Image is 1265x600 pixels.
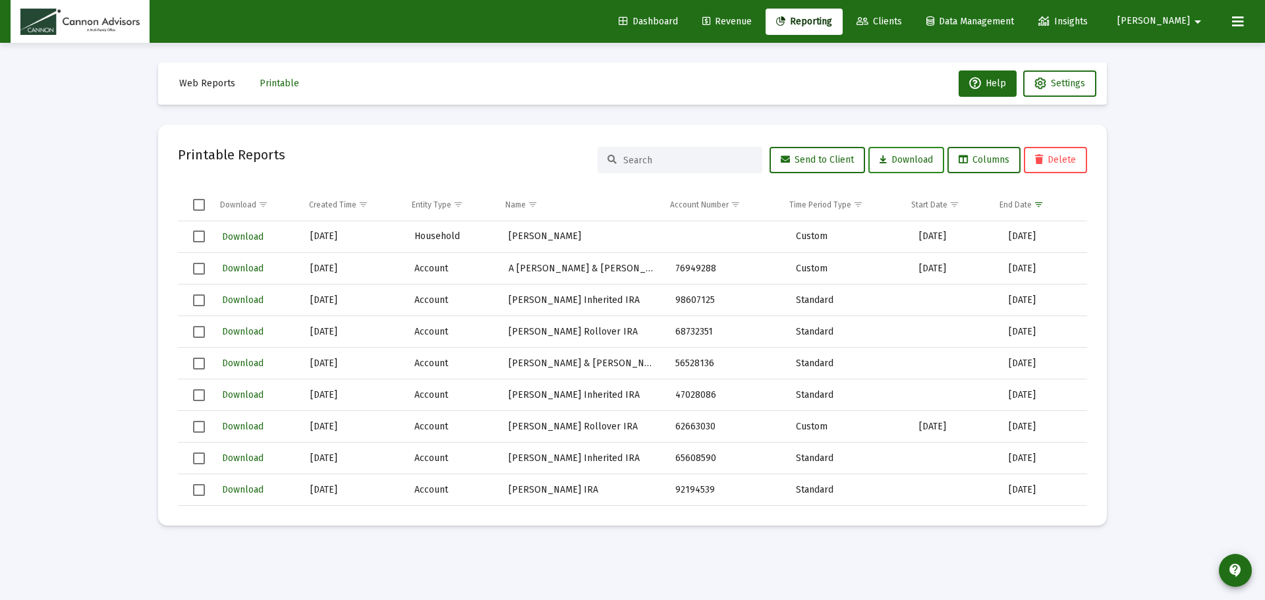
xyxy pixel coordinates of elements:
td: Standard [787,443,910,474]
button: Columns [947,147,1021,173]
td: Standard [787,285,910,316]
div: Time Period Type [789,200,851,210]
div: Select row [193,452,205,464]
span: Download [880,154,933,165]
td: [DATE] [301,506,405,537]
div: Select row [193,484,205,496]
span: Show filter options for column 'End Date' [1034,200,1044,209]
div: Select row [193,326,205,338]
button: Download [221,480,265,499]
span: Show filter options for column 'Name' [528,200,538,209]
span: Clients [857,16,902,27]
span: Show filter options for column 'Entity Type' [453,200,463,209]
a: Data Management [916,9,1025,35]
td: [PERSON_NAME] IRA [499,474,666,506]
button: Download [221,385,265,404]
td: Column Name [496,189,661,221]
td: [DATE] [999,379,1087,411]
span: Settings [1051,78,1085,89]
button: Download [221,259,265,278]
div: Entity Type [412,200,451,210]
span: Download [222,326,264,337]
div: Select row [193,389,205,401]
span: Revenue [702,16,752,27]
td: 62663030 [666,411,787,443]
button: Download [221,417,265,436]
button: Settings [1023,70,1096,97]
td: [PERSON_NAME] Inherited IRA [499,379,666,411]
td: Account [405,253,499,285]
span: Download [222,231,264,242]
span: Download [222,358,264,369]
span: Download [222,421,264,432]
td: [PERSON_NAME] Rollover IRA [499,411,666,443]
td: [DATE] [999,506,1087,537]
span: Show filter options for column 'Time Period Type' [853,200,863,209]
td: Account [405,443,499,474]
td: Account [405,474,499,506]
span: Show filter options for column 'Account Number' [731,200,741,209]
td: Column Account Number [661,189,780,221]
div: Select row [193,294,205,306]
mat-icon: contact_support [1227,562,1243,578]
div: End Date [999,200,1032,210]
td: Account [405,379,499,411]
span: Download [222,484,264,495]
div: Download [220,200,256,210]
td: [DATE] [301,443,405,474]
div: Account Number [670,200,729,210]
td: [DATE] [999,253,1087,285]
td: [PERSON_NAME] Inherited IRA [499,443,666,474]
td: [DATE] [910,253,999,285]
span: Insights [1038,16,1088,27]
td: A [PERSON_NAME] & [PERSON_NAME] Trust [499,253,666,285]
button: [PERSON_NAME] [1102,8,1222,34]
td: [DATE] [301,348,405,379]
td: [PERSON_NAME] [499,221,666,253]
td: [DATE] [301,474,405,506]
td: Column Start Date [902,189,991,221]
div: Data grid [178,189,1087,506]
span: Show filter options for column 'Created Time' [358,200,368,209]
button: Printable [249,70,310,97]
span: Download [222,263,264,274]
input: Search [623,155,752,166]
button: Send to Client [770,147,865,173]
td: 56528136 [666,348,787,379]
button: Download [221,449,265,468]
div: Select row [193,231,205,242]
span: Send to Client [781,154,854,165]
td: Household [405,221,499,253]
img: Dashboard [20,9,140,35]
span: Printable [260,78,299,89]
button: Download [221,290,265,310]
td: Standard [787,348,910,379]
a: Reporting [766,9,843,35]
button: Download [221,354,265,373]
td: [DATE] [301,221,405,253]
button: Help [959,70,1017,97]
a: Revenue [692,9,762,35]
button: Download [221,227,265,246]
td: Custom [787,221,910,253]
td: [DATE] [301,253,405,285]
span: [PERSON_NAME] [1117,16,1190,27]
span: Data Management [926,16,1014,27]
td: Column Entity Type [403,189,496,221]
span: Help [969,78,1006,89]
div: Start Date [911,200,947,210]
td: Column Created Time [300,189,403,221]
td: [DATE] [910,411,999,443]
div: Select all [193,199,205,211]
td: [DATE] [999,285,1087,316]
td: [DATE] [999,411,1087,443]
a: Insights [1028,9,1098,35]
td: 76949288 [666,253,787,285]
td: Account [405,316,499,348]
td: 68732351 [666,316,787,348]
td: 47028086 [666,379,787,411]
div: Select row [193,421,205,433]
button: Download [221,322,265,341]
span: Download [222,389,264,400]
td: Column End Date [990,189,1077,221]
